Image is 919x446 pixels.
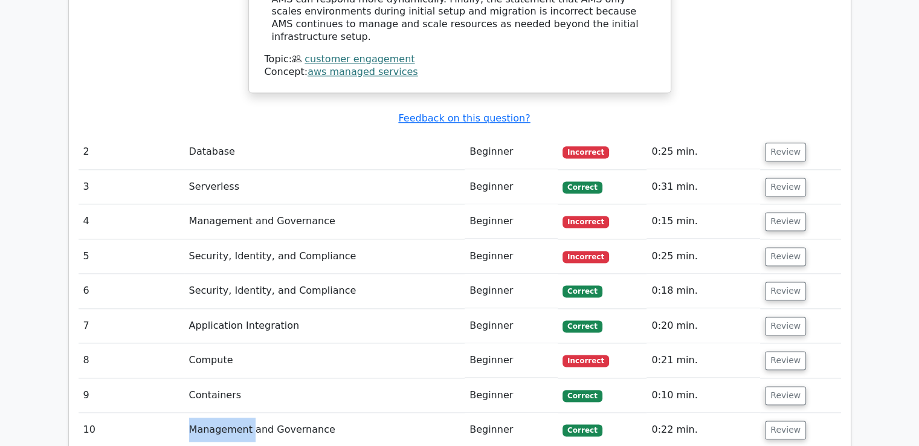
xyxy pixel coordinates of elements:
[765,351,806,370] button: Review
[647,378,760,413] td: 0:10 min.
[647,343,760,378] td: 0:21 min.
[79,239,184,274] td: 5
[647,239,760,274] td: 0:25 min.
[184,274,465,308] td: Security, Identity, and Compliance
[765,178,806,196] button: Review
[647,204,760,239] td: 0:15 min.
[647,170,760,204] td: 0:31 min.
[647,309,760,343] td: 0:20 min.
[465,309,558,343] td: Beginner
[465,343,558,378] td: Beginner
[184,378,465,413] td: Containers
[563,146,609,158] span: Incorrect
[184,170,465,204] td: Serverless
[305,53,414,65] a: customer engagement
[765,143,806,161] button: Review
[563,285,602,297] span: Correct
[184,135,465,169] td: Database
[184,309,465,343] td: Application Integration
[398,112,530,124] a: Feedback on this question?
[563,320,602,332] span: Correct
[465,239,558,274] td: Beginner
[465,274,558,308] td: Beginner
[184,343,465,378] td: Compute
[465,378,558,413] td: Beginner
[79,343,184,378] td: 8
[563,424,602,436] span: Correct
[79,309,184,343] td: 7
[184,204,465,239] td: Management and Governance
[79,135,184,169] td: 2
[765,212,806,231] button: Review
[79,378,184,413] td: 9
[765,386,806,405] button: Review
[765,282,806,300] button: Review
[647,274,760,308] td: 0:18 min.
[79,274,184,308] td: 6
[465,204,558,239] td: Beginner
[563,355,609,367] span: Incorrect
[465,135,558,169] td: Beginner
[563,216,609,228] span: Incorrect
[765,317,806,335] button: Review
[563,181,602,193] span: Correct
[563,251,609,263] span: Incorrect
[765,421,806,439] button: Review
[308,66,418,77] a: aws managed services
[647,135,760,169] td: 0:25 min.
[563,390,602,402] span: Correct
[265,66,655,79] div: Concept:
[184,239,465,274] td: Security, Identity, and Compliance
[265,53,655,66] div: Topic:
[765,247,806,266] button: Review
[79,170,184,204] td: 3
[465,170,558,204] td: Beginner
[79,204,184,239] td: 4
